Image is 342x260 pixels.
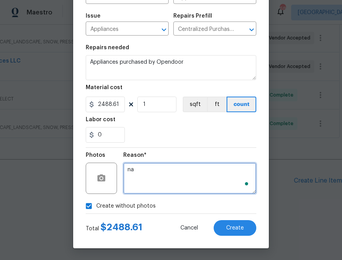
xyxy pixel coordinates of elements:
textarea: Appliances purchased by Opendoor [86,55,256,80]
button: count [227,97,256,112]
button: sqft [183,97,207,112]
span: Create without photos [96,202,156,210]
h5: Photos [86,152,105,158]
button: Open [246,24,257,35]
button: Open [158,24,169,35]
span: Create [226,225,244,231]
h5: Labor cost [86,117,115,122]
textarea: To enrich screen reader interactions, please activate Accessibility in Grammarly extension settings [123,163,256,194]
button: Cancel [168,220,211,236]
div: Total [86,223,142,233]
h5: Issue [86,13,101,19]
h5: Repairs Prefill [173,13,212,19]
span: $ 2488.61 [101,222,142,232]
h5: Repairs needed [86,45,129,50]
button: Create [214,220,256,236]
h5: Material cost [86,85,122,90]
h5: Reason* [123,152,146,158]
button: ft [207,97,227,112]
span: Cancel [180,225,198,231]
